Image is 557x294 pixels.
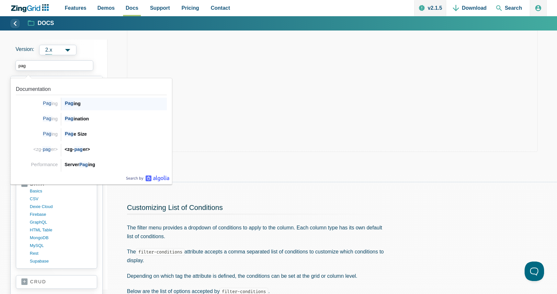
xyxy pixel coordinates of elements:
span: ing [43,116,58,122]
label: Versions [16,45,102,55]
a: Customizing List of Conditions [127,203,223,212]
div: <zg- er> [64,145,167,153]
a: Docs [28,19,54,27]
span: ing [43,131,58,137]
span: Support [150,4,170,12]
a: MySQL [30,242,92,250]
a: HTML table [30,226,92,234]
span: Documentation [16,86,51,92]
div: Server ing [64,161,167,168]
a: Link to the result [13,126,169,141]
a: Link to the result [13,156,169,172]
p: The attribute accepts a comma separated list of conditions to customize which conditions to display. [127,247,389,265]
p: The filter menu provides a dropdown of conditions to apply to the column. Each column type has it... [127,223,389,241]
div: Search by [126,175,169,182]
code: filter-conditions [136,248,185,256]
a: basics [30,187,92,195]
span: Pag [64,116,74,122]
span: Version: [16,45,34,55]
span: Pag [43,100,51,106]
div: e Size [64,130,167,138]
span: Pag [43,131,51,137]
a: supabase [30,257,92,265]
a: Link to the result [13,141,169,156]
a: crud [21,279,92,285]
a: rest [30,250,92,257]
span: ing [43,100,58,106]
p: Depending on which tag the attribute is defined, the conditions can be set at the grid or column ... [127,272,389,280]
span: pag [42,146,51,153]
div: ing [64,100,167,107]
iframe: Demo loaded in iFrame [127,22,538,152]
span: Pag [79,162,88,168]
span: Pag [64,131,74,137]
strong: Docs [38,20,54,26]
span: Contact [211,4,230,12]
a: ZingChart Logo. Click to return to the homepage [10,4,52,12]
a: GraphQL [30,218,92,226]
iframe: Help Scout Beacon - Open [525,262,544,281]
a: Algolia [126,175,169,182]
span: Demos [97,4,115,12]
a: CSV [30,195,92,203]
a: firebase [30,211,92,218]
a: Link to the result [13,81,169,110]
span: Pag [64,100,74,106]
a: Link to the result [13,110,169,126]
span: Docs [126,4,138,12]
span: Features [65,4,86,12]
span: pag [74,146,83,153]
span: <zg- er> [33,146,58,153]
span: Pag [43,116,51,122]
span: Performance [31,162,58,167]
input: search input [16,60,93,71]
div: ination [64,115,167,123]
span: Pricing [182,4,199,12]
a: MongoDB [30,234,92,242]
a: dexie cloud [30,203,92,211]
